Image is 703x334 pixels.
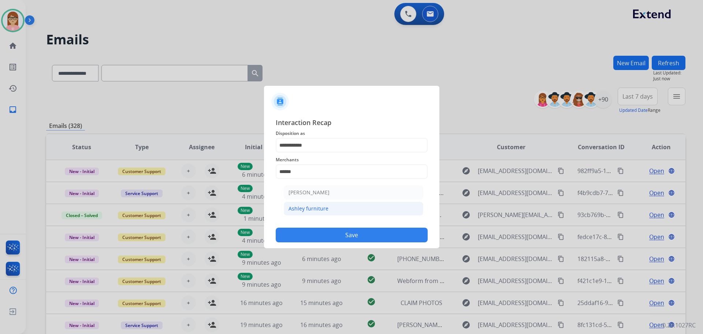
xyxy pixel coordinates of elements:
div: [PERSON_NAME] [289,189,330,196]
p: 0.20.1027RC [662,321,696,330]
div: Ashley furniture [289,205,328,212]
button: Save [276,228,428,242]
img: contactIcon [271,93,289,110]
span: Interaction Recap [276,117,428,129]
span: Merchants [276,155,428,164]
span: Disposition as [276,129,428,138]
